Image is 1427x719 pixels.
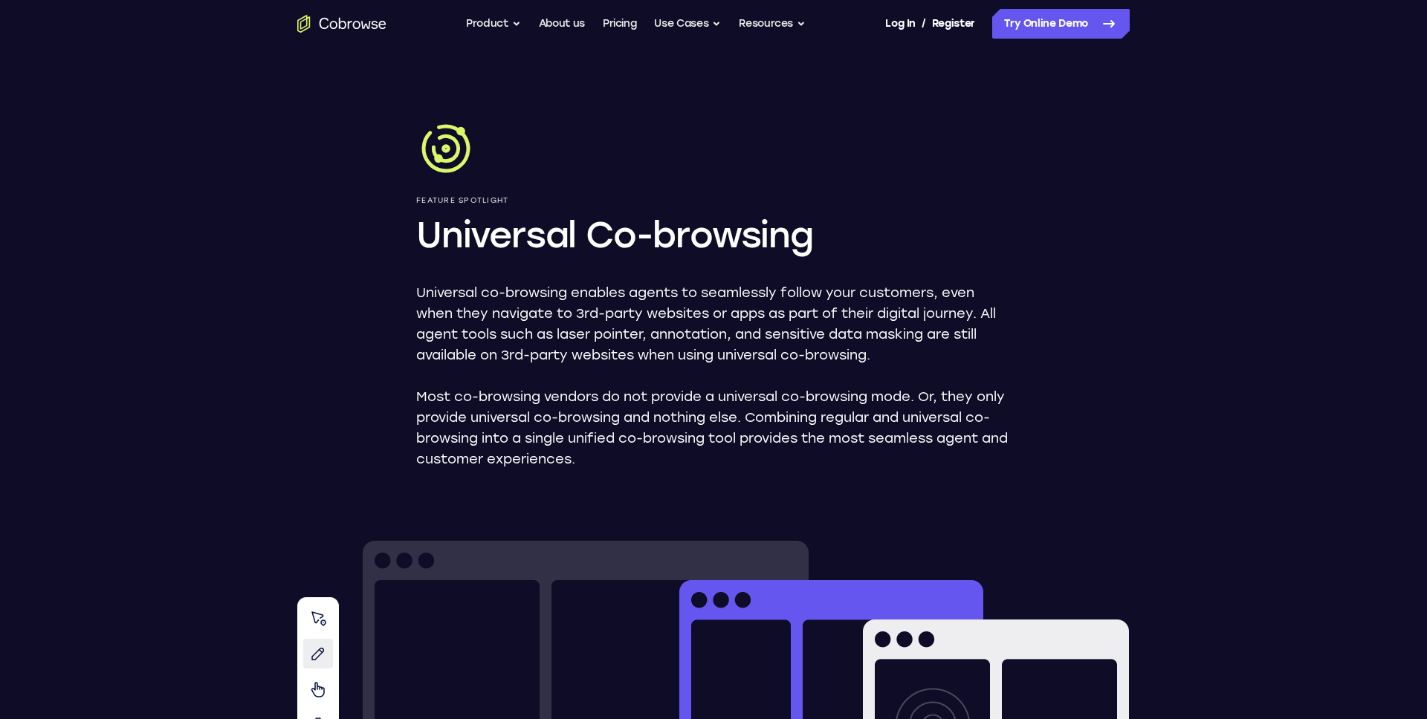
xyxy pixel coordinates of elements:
span: / [922,15,926,33]
p: Most co-browsing vendors do not provide a universal co-browsing mode. Or, they only provide unive... [416,386,1011,469]
a: About us [539,9,585,39]
p: Universal co-browsing enables agents to seamlessly follow your customers, even when they navigate... [416,282,1011,365]
h1: Universal Co-browsing [416,211,1011,258]
a: Go to the home page [297,15,386,33]
button: Resources [739,9,806,39]
button: Use Cases [654,9,721,39]
img: Universal Co-browsing [416,119,476,178]
a: Register [932,9,975,39]
a: Try Online Demo [992,9,1130,39]
button: Product [466,9,521,39]
a: Pricing [603,9,637,39]
p: Feature Spotlight [416,196,1011,205]
a: Log In [885,9,915,39]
